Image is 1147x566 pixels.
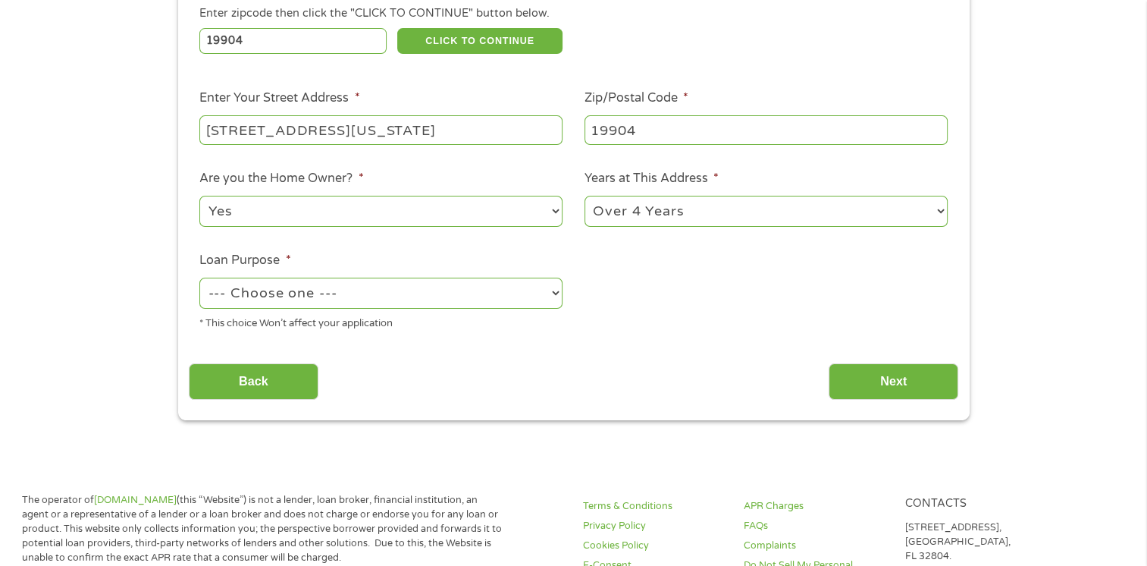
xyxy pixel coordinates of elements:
[584,90,688,106] label: Zip/Postal Code
[199,28,387,54] input: Enter Zipcode (e.g 01510)
[905,520,1048,564] p: [STREET_ADDRESS], [GEOGRAPHIC_DATA], FL 32804.
[744,539,886,553] a: Complaints
[584,171,719,187] label: Years at This Address
[94,494,177,506] a: [DOMAIN_NAME]
[397,28,563,54] button: CLICK TO CONTINUE
[744,519,886,533] a: FAQs
[199,115,563,144] input: 1 Main Street
[583,519,725,533] a: Privacy Policy
[199,171,363,187] label: Are you the Home Owner?
[199,311,563,332] div: * This choice Won’t affect your application
[189,363,318,401] input: Back
[199,90,359,106] label: Enter Your Street Address
[199,5,947,22] div: Enter zipcode then click the "CLICK TO CONTINUE" button below.
[744,499,886,514] a: APR Charges
[905,497,1048,511] h4: Contacts
[583,539,725,553] a: Cookies Policy
[22,493,506,564] p: The operator of (this “Website”) is not a lender, loan broker, financial institution, an agent or...
[829,363,958,401] input: Next
[583,499,725,514] a: Terms & Conditions
[199,253,290,269] label: Loan Purpose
